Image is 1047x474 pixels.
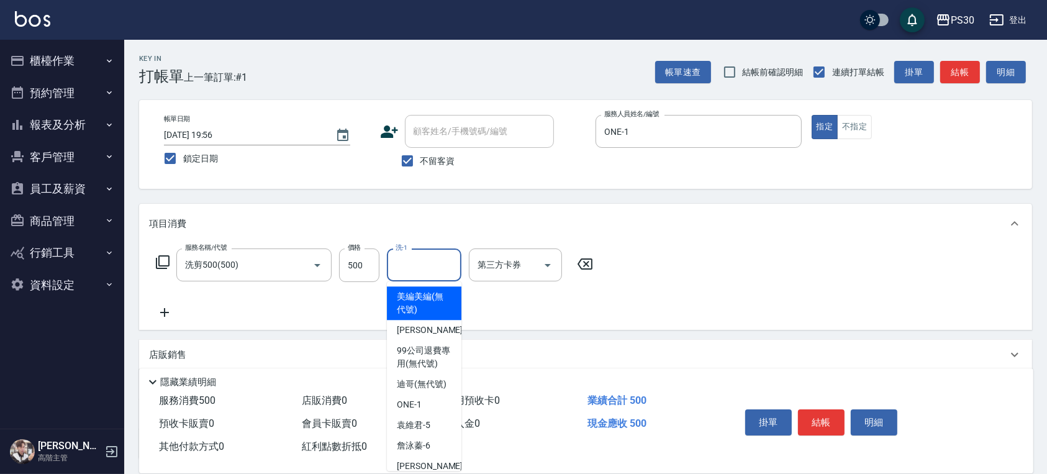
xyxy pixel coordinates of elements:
button: 報表及分析 [5,109,119,141]
label: 帳單日期 [164,114,190,124]
button: Open [307,255,327,275]
button: 行銷工具 [5,237,119,269]
span: [PERSON_NAME] -7 [397,460,470,473]
p: 高階主管 [38,452,101,463]
button: 掛單 [745,409,792,435]
button: Open [538,255,558,275]
button: 不指定 [837,115,872,139]
button: 員工及薪資 [5,173,119,205]
div: PS30 [951,12,974,28]
input: YYYY/MM/DD hh:mm [164,125,323,145]
span: [PERSON_NAME] -0 [397,324,470,337]
span: 鎖定日期 [183,152,218,165]
img: Logo [15,11,50,27]
h2: Key In [139,55,184,63]
button: 結帳 [940,61,980,84]
span: 結帳前確認明細 [743,66,804,79]
span: 連續打單結帳 [832,66,884,79]
button: 明細 [986,61,1026,84]
span: 業績合計 500 [587,394,646,406]
button: 登出 [984,9,1032,32]
button: PS30 [931,7,979,33]
button: Choose date, selected date is 2025-09-09 [328,121,358,150]
span: 上一筆訂單:#1 [184,70,248,85]
span: 服務消費 500 [159,394,215,406]
span: 扣入金 0 [445,417,480,429]
span: 會員卡販賣 0 [302,417,357,429]
span: ONE -1 [397,398,422,411]
div: 店販銷售 [139,340,1032,370]
button: 明細 [851,409,897,435]
span: 紅利點數折抵 0 [302,440,367,452]
p: 項目消費 [149,217,186,230]
div: 項目消費 [139,204,1032,244]
button: 指定 [812,115,838,139]
span: 美編美編 (無代號) [397,290,451,316]
p: 隱藏業績明細 [160,376,216,389]
span: 袁維君 -5 [397,419,430,432]
label: 服務名稱/代號 [185,243,227,252]
button: 櫃檯作業 [5,45,119,77]
label: 洗-1 [396,243,407,252]
span: 預收卡販賣 0 [159,417,214,429]
button: 商品管理 [5,205,119,237]
span: 其他付款方式 0 [159,440,224,452]
span: 現金應收 500 [587,417,646,429]
button: 帳單速查 [655,61,711,84]
h5: [PERSON_NAME] [38,440,101,452]
span: 迪哥 (無代號) [397,378,446,391]
span: 99公司退費專用 (無代號) [397,344,451,370]
h3: 打帳單 [139,68,184,85]
span: 使用預收卡 0 [445,394,500,406]
button: 掛單 [894,61,934,84]
span: 不留客資 [420,155,455,168]
img: Person [10,439,35,464]
label: 服務人員姓名/編號 [604,109,659,119]
span: 店販消費 0 [302,394,347,406]
label: 價格 [348,243,361,252]
button: 結帳 [798,409,845,435]
button: save [900,7,925,32]
button: 資料設定 [5,269,119,301]
button: 客戶管理 [5,141,119,173]
span: 詹泳蓁 -6 [397,439,430,452]
p: 店販銷售 [149,349,186,362]
button: 預約管理 [5,77,119,109]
